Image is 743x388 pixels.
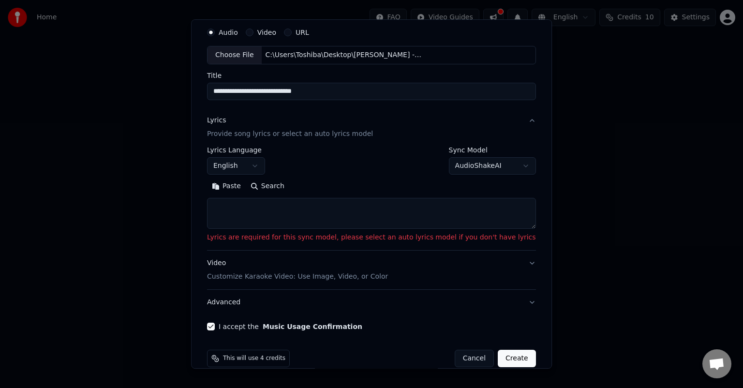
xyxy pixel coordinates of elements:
[455,350,494,367] button: Cancel
[498,350,536,367] button: Create
[219,323,362,330] label: I accept the
[219,29,238,36] label: Audio
[207,251,536,289] button: VideoCustomize Karaoke Video: Use Image, Video, or Color
[262,50,426,60] div: C:\Users\Toshiba\Desktop\[PERSON_NAME] - Her Şey Seninle Güzel.mp3
[207,233,536,242] p: Lyrics are required for this sync model, please select an auto lyrics model if you don't have lyrics
[223,355,285,362] span: This will use 4 credits
[207,147,536,250] div: LyricsProvide song lyrics or select an auto lyrics model
[207,272,388,282] p: Customize Karaoke Video: Use Image, Video, or Color
[246,179,289,194] button: Search
[207,290,536,315] button: Advanced
[257,29,276,36] label: Video
[208,46,262,64] div: Choose File
[207,108,536,147] button: LyricsProvide song lyrics or select an auto lyrics model
[207,147,265,153] label: Lyrics Language
[207,116,226,125] div: Lyrics
[296,29,309,36] label: URL
[207,258,388,282] div: Video
[207,129,373,139] p: Provide song lyrics or select an auto lyrics model
[449,147,536,153] label: Sync Model
[207,72,536,79] label: Title
[207,179,246,194] button: Paste
[263,323,362,330] button: I accept the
